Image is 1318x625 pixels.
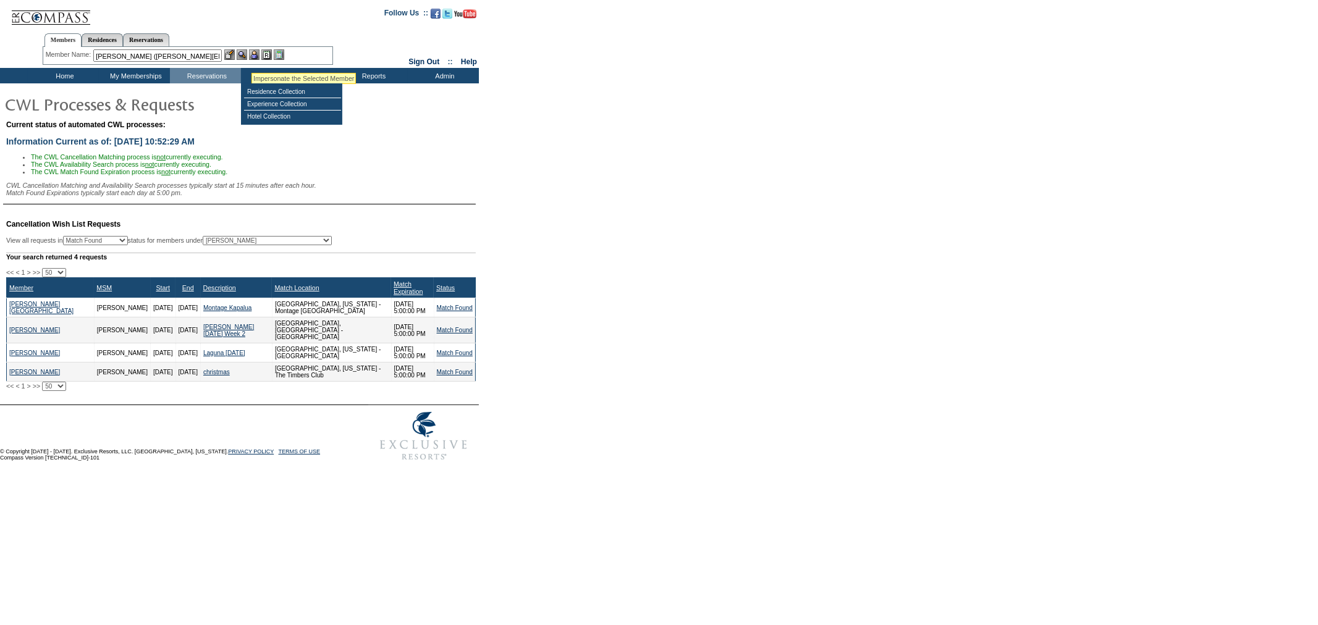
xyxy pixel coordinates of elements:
[384,7,428,22] td: Follow Us ::
[28,68,99,83] td: Home
[27,382,31,390] span: >
[94,363,150,382] td: [PERSON_NAME]
[6,382,14,390] span: <<
[461,57,477,66] a: Help
[394,280,423,295] a: Match Expiration
[408,68,479,83] td: Admin
[170,68,241,83] td: Reservations
[442,12,452,20] a: Follow us on Twitter
[15,382,19,390] span: <
[203,369,230,375] a: christmas
[94,317,150,343] td: [PERSON_NAME]
[123,33,169,46] a: Reservations
[22,269,25,276] span: 1
[391,317,434,343] td: [DATE] 5:00:00 PM
[151,298,175,317] td: [DATE]
[33,382,40,390] span: >>
[368,405,479,467] img: Exclusive Resorts
[175,298,200,317] td: [DATE]
[156,153,166,161] u: not
[151,363,175,382] td: [DATE]
[31,168,227,175] span: The CWL Match Found Expiration process is currently executing.
[337,68,408,83] td: Reports
[272,298,391,317] td: [GEOGRAPHIC_DATA], [US_STATE] - Montage [GEOGRAPHIC_DATA]
[391,298,434,317] td: [DATE] 5:00:00 PM
[448,57,453,66] span: ::
[454,9,476,19] img: Subscribe to our YouTube Channel
[31,153,223,161] span: The CWL Cancellation Matching process is currently executing.
[244,86,341,98] td: Residence Collection
[391,343,434,363] td: [DATE] 5:00:00 PM
[244,98,341,111] td: Experience Collection
[237,49,247,60] img: View
[82,33,123,46] a: Residences
[203,284,236,292] a: Description
[6,136,195,146] span: Information Current as of: [DATE] 10:52:29 AM
[175,363,200,382] td: [DATE]
[6,182,476,196] div: CWL Cancellation Matching and Availability Search processes typically start at 15 minutes after e...
[272,317,391,343] td: [GEOGRAPHIC_DATA], [GEOGRAPHIC_DATA] - [GEOGRAPHIC_DATA]
[9,327,60,333] a: [PERSON_NAME]
[6,220,120,229] span: Cancellation Wish List Requests
[46,49,93,60] div: Member Name:
[437,304,473,311] a: Match Found
[156,284,171,292] a: Start
[94,298,150,317] td: [PERSON_NAME]
[9,369,60,375] a: [PERSON_NAME]
[437,327,473,333] a: Match Found
[9,350,60,356] a: [PERSON_NAME]
[6,253,476,261] div: Your search returned 4 requests
[442,9,452,19] img: Follow us on Twitter
[272,343,391,363] td: [GEOGRAPHIC_DATA], [US_STATE] - [GEOGRAPHIC_DATA]
[151,317,175,343] td: [DATE]
[31,161,211,168] span: The CWL Availability Search process is currently executing.
[9,284,33,292] a: Member
[272,363,391,382] td: [GEOGRAPHIC_DATA], [US_STATE] - The Timbers Club
[6,269,14,276] span: <<
[408,57,439,66] a: Sign Out
[203,324,254,337] a: [PERSON_NAME] [DATE] Week 2
[96,284,112,292] a: MSM
[6,120,166,129] span: Current status of automated CWL processes:
[182,284,194,292] a: End
[175,317,200,343] td: [DATE]
[261,49,272,60] img: Reservations
[203,350,245,356] a: Laguna [DATE]
[15,269,19,276] span: <
[27,269,31,276] span: >
[253,75,354,82] div: Impersonate the Selected Member
[22,382,25,390] span: 1
[436,284,455,292] a: Status
[279,448,321,455] a: TERMS OF USE
[9,301,74,314] a: [PERSON_NAME][GEOGRAPHIC_DATA]
[274,284,319,292] a: Match Location
[391,363,434,382] td: [DATE] 5:00:00 PM
[437,369,473,375] a: Match Found
[151,343,175,363] td: [DATE]
[6,236,332,245] div: View all requests in status for members under
[437,350,473,356] a: Match Found
[431,12,441,20] a: Become our fan on Facebook
[244,111,341,122] td: Hotel Collection
[44,33,82,47] a: Members
[161,168,171,175] u: not
[33,269,40,276] span: >>
[228,448,274,455] a: PRIVACY POLICY
[241,68,337,83] td: Vacation Collection
[224,49,235,60] img: b_edit.gif
[249,49,260,60] img: Impersonate
[94,343,150,363] td: [PERSON_NAME]
[274,49,284,60] img: b_calculator.gif
[203,304,251,311] a: Montage Kapalua
[145,161,154,168] u: not
[175,343,200,363] td: [DATE]
[431,9,441,19] img: Become our fan on Facebook
[99,68,170,83] td: My Memberships
[454,12,476,20] a: Subscribe to our YouTube Channel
